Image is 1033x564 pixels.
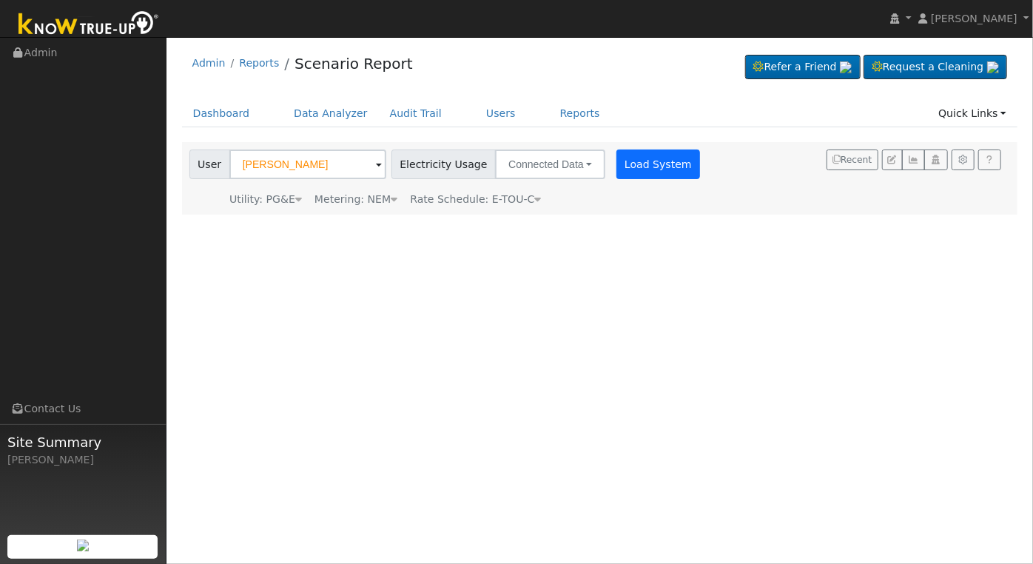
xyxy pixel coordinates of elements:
div: [PERSON_NAME] [7,452,158,468]
a: Reports [549,100,611,127]
a: Help Link [978,150,1001,170]
button: Edit User [882,150,903,170]
button: Multi-Series Graph [902,150,925,170]
a: Audit Trail [379,100,453,127]
button: Load System [616,150,701,179]
span: Site Summary [7,432,158,452]
button: Connected Data [495,150,605,179]
a: Data Analyzer [283,100,379,127]
img: retrieve [77,540,89,551]
a: Dashboard [182,100,261,127]
div: Utility: PG&E [229,192,302,207]
img: Know True-Up [11,8,166,41]
button: Login As [924,150,947,170]
button: Settings [952,150,975,170]
div: Metering: NEM [314,192,397,207]
a: Users [475,100,527,127]
span: User [189,150,230,179]
img: retrieve [840,61,852,73]
img: retrieve [987,61,999,73]
span: [PERSON_NAME] [931,13,1017,24]
span: Electricity Usage [391,150,496,179]
span: Alias: HETOUC [410,193,541,205]
a: Quick Links [927,100,1017,127]
a: Refer a Friend [745,55,861,80]
a: Reports [239,57,279,69]
a: Scenario Report [295,55,413,73]
input: Select a User [229,150,386,179]
a: Request a Cleaning [864,55,1007,80]
a: Admin [192,57,226,69]
button: Recent [827,150,878,170]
